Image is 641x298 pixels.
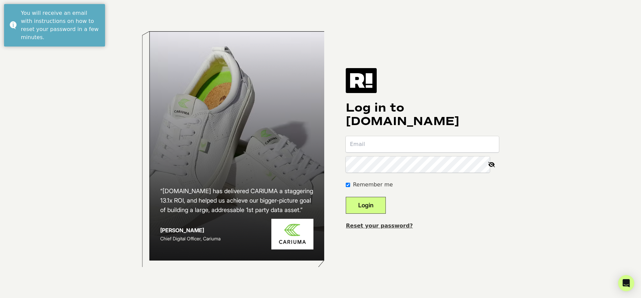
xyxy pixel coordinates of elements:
[346,136,499,152] input: Email
[353,181,393,189] label: Remember me
[160,227,204,234] strong: [PERSON_NAME]
[618,275,634,291] div: Open Intercom Messenger
[346,68,377,93] img: Retention.com
[346,101,499,128] h1: Log in to [DOMAIN_NAME]
[346,222,413,229] a: Reset your password?
[21,9,100,41] div: You will receive an email with instructions on how to reset your password in a few minutes.
[160,186,314,215] h2: “[DOMAIN_NAME] has delivered CARIUMA a staggering 13.1x ROI, and helped us achieve our bigger-pic...
[271,219,313,249] img: Cariuma
[160,236,221,241] span: Chief Digital Officer, Cariuma
[346,197,386,214] button: Login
